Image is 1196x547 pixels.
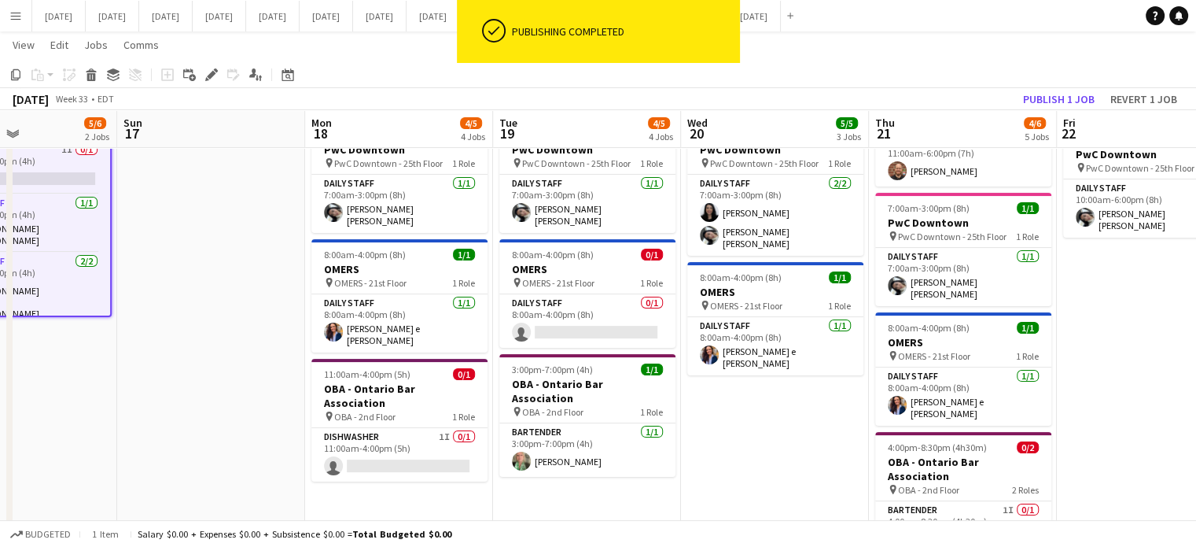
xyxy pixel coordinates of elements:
div: EDT [98,93,114,105]
span: Jobs [84,38,108,52]
button: [DATE] [139,1,193,31]
button: Revert 1 job [1104,89,1183,109]
a: Jobs [78,35,114,55]
button: Publish 1 job [1017,89,1101,109]
button: [DATE] [300,1,353,31]
span: View [13,38,35,52]
button: [DATE] [407,1,460,31]
div: Salary $0.00 + Expenses $0.00 + Subsistence $0.00 = [138,528,451,540]
button: [DATE] [727,1,781,31]
button: [DATE] [86,1,139,31]
span: Budgeted [25,529,71,540]
span: Edit [50,38,68,52]
button: [DATE] [193,1,246,31]
button: [DATE] [246,1,300,31]
span: Total Budgeted $0.00 [352,528,451,540]
a: View [6,35,41,55]
div: [DATE] [13,91,49,107]
span: Comms [123,38,159,52]
span: 1 item [86,528,124,540]
button: Budgeted [8,526,73,543]
div: Publishing completed [512,24,734,39]
button: [DATE] [353,1,407,31]
a: Edit [44,35,75,55]
span: Week 33 [52,93,91,105]
a: Comms [117,35,165,55]
button: [DATE] [32,1,86,31]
